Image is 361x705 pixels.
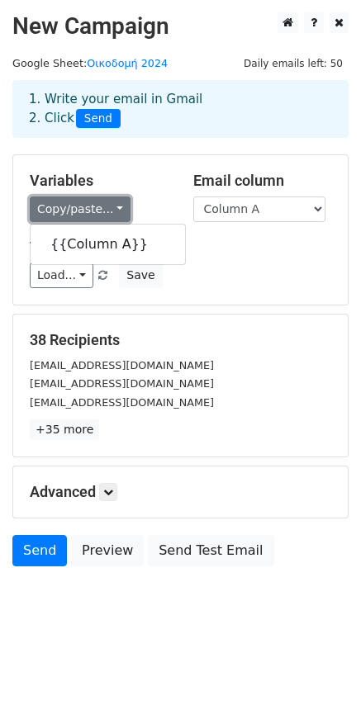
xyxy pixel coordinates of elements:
button: Save [119,263,162,288]
a: Send Test Email [148,535,273,566]
h5: Email column [193,172,332,190]
div: 1. Write your email in Gmail 2. Click [17,90,344,128]
h5: 38 Recipients [30,331,331,349]
a: Send [12,535,67,566]
div: Widget συνομιλίας [278,626,361,705]
a: Load... [30,263,93,288]
a: Οικοδομή 2024 [87,57,168,69]
h2: New Campaign [12,12,349,40]
a: +35 more [30,419,99,440]
a: Preview [71,535,144,566]
a: Daily emails left: 50 [238,57,349,69]
span: Send [76,109,121,129]
span: Daily emails left: 50 [238,54,349,73]
a: Copy/paste... [30,196,131,222]
small: Google Sheet: [12,57,168,69]
small: [EMAIL_ADDRESS][DOMAIN_NAME] [30,377,214,390]
h5: Variables [30,172,169,190]
iframe: Chat Widget [278,626,361,705]
a: {{Column A}} [31,231,185,258]
h5: Advanced [30,483,331,501]
small: [EMAIL_ADDRESS][DOMAIN_NAME] [30,396,214,409]
small: [EMAIL_ADDRESS][DOMAIN_NAME] [30,359,214,371]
